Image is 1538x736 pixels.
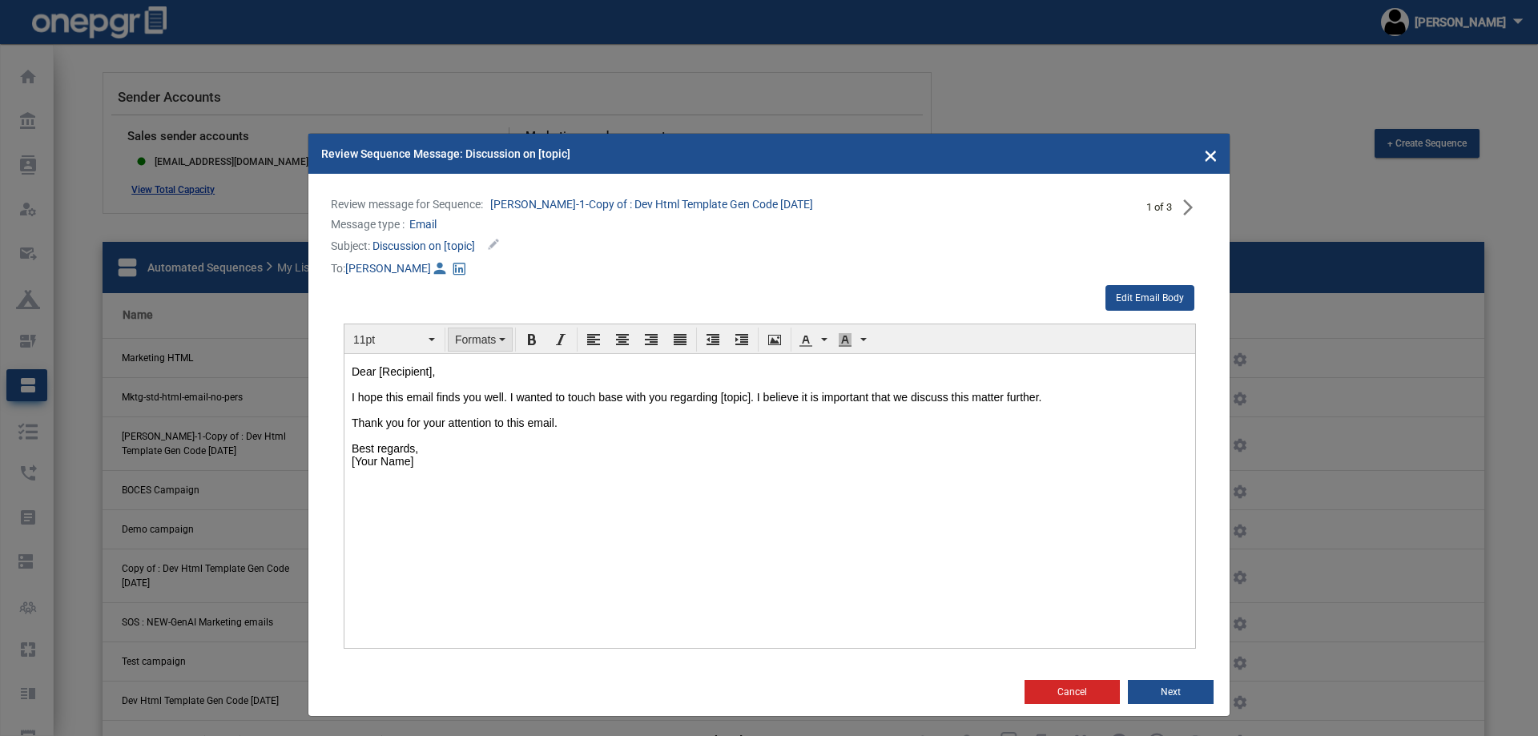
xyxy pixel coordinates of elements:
div: Italic [547,328,574,352]
mat-icon: arrow_forward_ios [1178,198,1198,217]
div: Align left [580,328,607,352]
button: Edit Email Body [1105,285,1194,311]
img: edit.png [485,236,501,252]
span: 11pt [353,332,425,348]
mat-toolbar: Review Sequence Message: Discussion on [topic] [308,134,1230,174]
div: Justify [666,328,694,352]
div: Align center [609,328,636,352]
span: Formats [455,333,496,346]
div: Increase indent [728,328,755,352]
div: Text color [794,328,831,352]
span: [PERSON_NAME] [345,260,431,277]
span: To: [331,260,345,277]
span: Email [409,218,437,231]
mat-icon: person [431,259,450,279]
iframe: Rich Text Area. Press ALT-F9 for menu. Press ALT-F10 for toolbar. Press ALT-0 for help [344,354,1195,567]
span: Subject: [331,238,370,255]
div: Decrease indent [699,328,727,352]
button: Close [1204,141,1218,167]
div: Insert/edit image [761,328,788,352]
div: Bold [518,328,546,352]
div: Background color [833,328,871,352]
span: × [1204,139,1218,169]
span: 1 of 3 [1146,199,1172,215]
div: Align right [638,328,665,352]
span: Review message for Sequence: [331,198,483,211]
button: Next [1128,680,1214,704]
div: Font Sizes [346,328,442,352]
span: Message type : [331,218,405,231]
button: Cancel [1025,680,1120,704]
span: Discussion on [topic] [372,238,475,255]
span: [PERSON_NAME]-1-Copy of : Dev Html Template Gen Code [DATE] [490,198,813,211]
